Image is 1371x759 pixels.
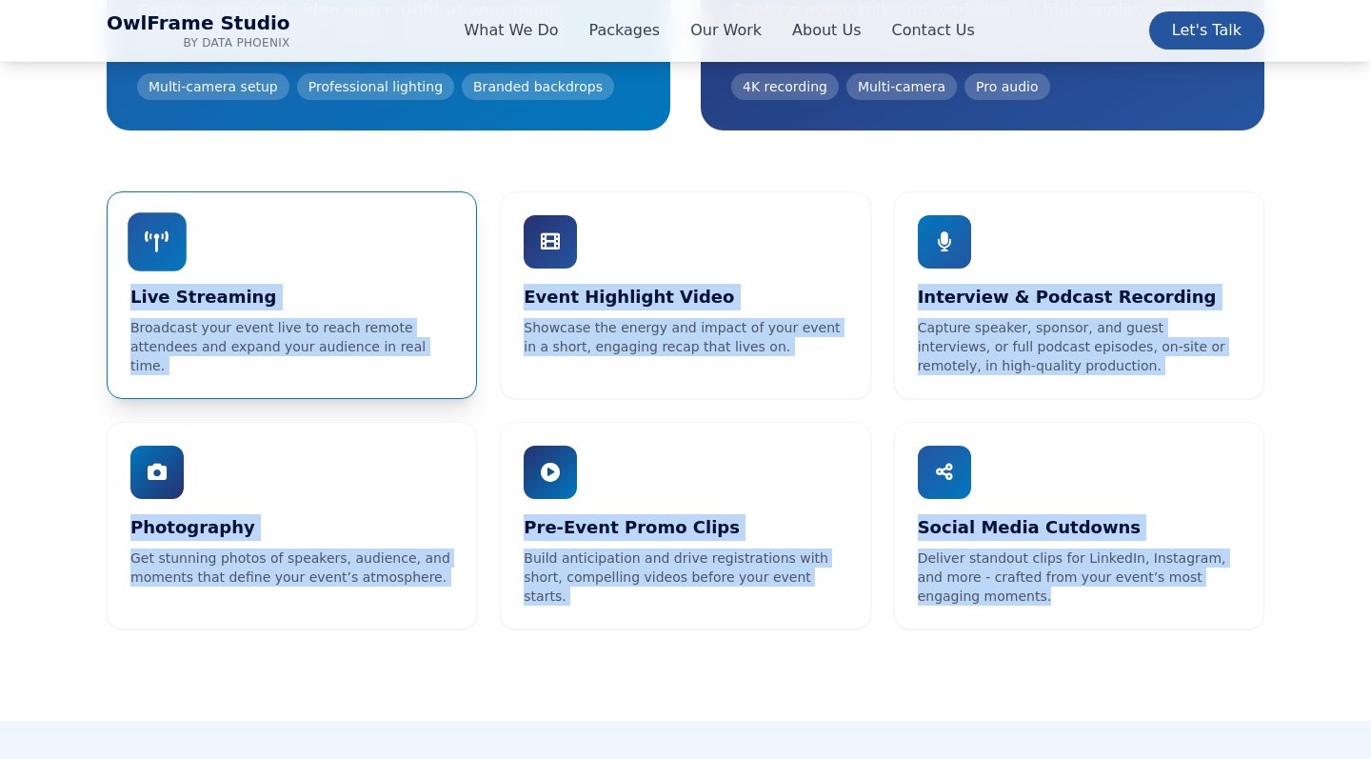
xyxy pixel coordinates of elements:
p: Broadcast your event live to reach remote attendees and expand your audience in real time. [130,318,453,375]
p: Get stunning photos of speakers, audience, and moments that define your event’s atmosphere. [130,549,453,587]
h3: Interview & Podcast Recording [918,284,1241,310]
span: Professional lighting [297,73,454,100]
span: OwlFrame Studio [107,11,290,35]
span: by Data Phoenix [107,35,290,50]
h3: Social Media Cutdowns [918,514,1241,541]
p: Deliver standout clips for LinkedIn, Instagram, and more - crafted from your event’s most engagin... [918,549,1241,606]
h3: Pre-Event Promo Clips [524,514,846,541]
span: Multi-camera [846,73,957,100]
a: Packages [588,19,660,42]
h3: Live Streaming [130,284,453,310]
a: Our Work [690,19,762,42]
h3: Photography [130,514,453,541]
p: Capture speaker, sponsor, and guest interviews, or full podcast episodes, on-site or remotely, in... [918,318,1241,375]
a: Contact Us [892,19,975,42]
a: Let's Talk [1149,11,1264,50]
p: Showcase the energy and impact of your event in a short, engaging recap that lives on. [524,318,846,356]
span: Multi-camera setup [137,73,289,100]
h3: Event Highlight Video [524,284,846,310]
a: OwlFrame Studio Home [107,11,290,50]
p: Build anticipation and drive registrations with short, compelling videos before your event starts. [524,549,846,606]
span: Pro audio [964,73,1049,100]
span: 4K recording [731,73,839,100]
span: Branded backdrops [462,73,614,100]
a: About Us [792,19,861,42]
a: What We Do [464,19,558,42]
